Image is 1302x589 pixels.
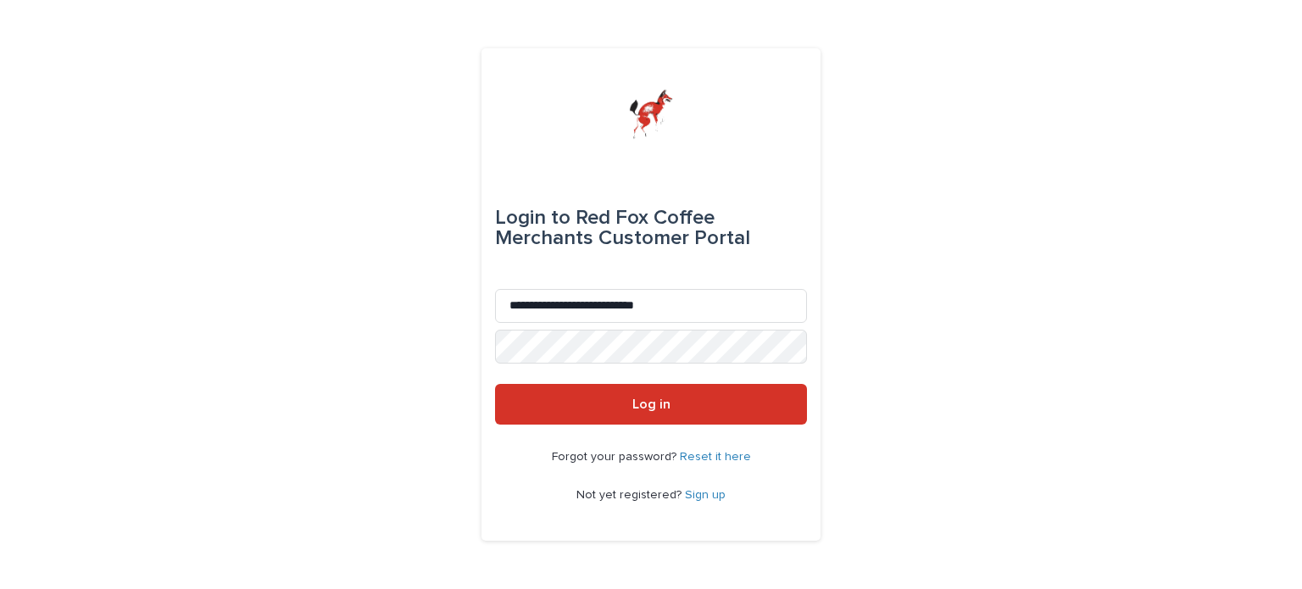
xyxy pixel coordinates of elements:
a: Sign up [685,489,726,501]
span: Not yet registered? [576,489,685,501]
img: zttTXibQQrCfv9chImQE [629,89,672,140]
div: Red Fox Coffee Merchants Customer Portal [495,194,807,262]
span: Log in [632,397,670,411]
a: Reset it here [680,451,751,463]
button: Log in [495,384,807,425]
span: Forgot your password? [552,451,680,463]
span: Login to [495,208,570,228]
